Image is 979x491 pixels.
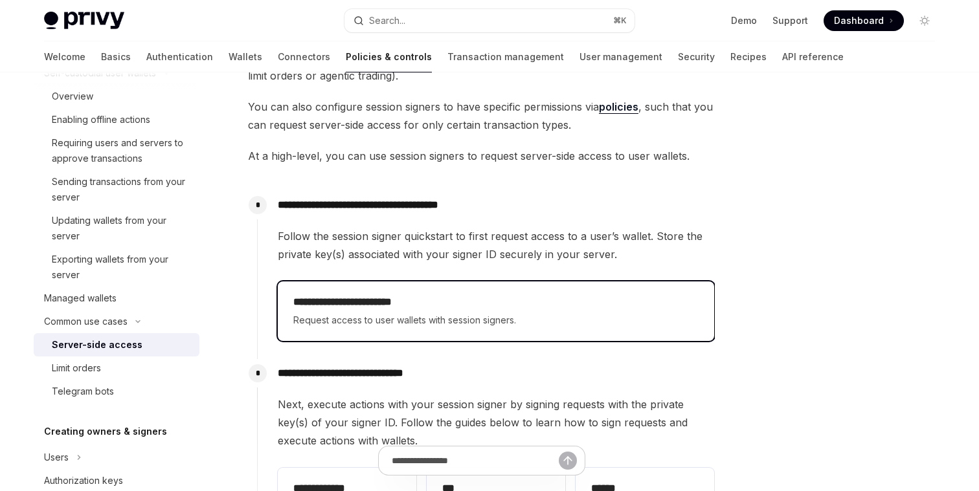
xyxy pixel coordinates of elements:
[730,41,767,72] a: Recipes
[278,41,330,72] a: Connectors
[914,10,935,31] button: Toggle dark mode
[34,170,199,209] a: Sending transactions from your server
[52,89,93,104] div: Overview
[613,16,627,26] span: ⌘ K
[52,252,192,283] div: Exporting wallets from your server
[344,9,635,32] button: Search...⌘K
[346,41,432,72] a: Policies & controls
[44,473,123,488] div: Authorization keys
[678,41,715,72] a: Security
[44,314,128,329] div: Common use cases
[52,337,142,353] div: Server-side access
[34,85,199,108] a: Overview
[101,41,131,72] a: Basics
[834,14,884,27] span: Dashboard
[772,14,808,27] a: Support
[248,98,715,134] span: You can also configure session signers to have specific permissions via , such that you can reque...
[44,424,167,439] h5: Creating owners & signers
[52,213,192,244] div: Updating wallets from your server
[34,108,199,131] a: Enabling offline actions
[293,312,699,328] span: Request access to user wallets with session signers.
[731,14,757,27] a: Demo
[52,112,150,127] div: Enabling offline actions
[782,41,844,72] a: API reference
[52,384,114,399] div: Telegram bots
[369,13,405,28] div: Search...
[248,147,715,165] span: At a high-level, you can use session signers to request server-side access to user wallets.
[229,41,262,72] a: Wallets
[34,209,199,248] a: Updating wallets from your server
[824,10,904,31] a: Dashboard
[34,131,199,170] a: Requiring users and servers to approve transactions
[52,174,192,205] div: Sending transactions from your server
[34,356,199,380] a: Limit orders
[599,100,638,114] a: policies
[559,452,577,470] button: Send message
[278,395,714,450] span: Next, execute actions with your session signer by signing requests with the private key(s) of you...
[34,380,199,403] a: Telegram bots
[44,12,124,30] img: light logo
[580,41,662,72] a: User management
[44,41,85,72] a: Welcome
[52,135,192,166] div: Requiring users and servers to approve transactions
[52,360,101,376] div: Limit orders
[34,287,199,310] a: Managed wallets
[278,227,714,263] span: Follow the session signer quickstart to first request access to a user’s wallet. Store the privat...
[44,450,69,465] div: Users
[44,290,117,306] div: Managed wallets
[34,248,199,287] a: Exporting wallets from your server
[447,41,564,72] a: Transaction management
[34,333,199,356] a: Server-side access
[146,41,213,72] a: Authentication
